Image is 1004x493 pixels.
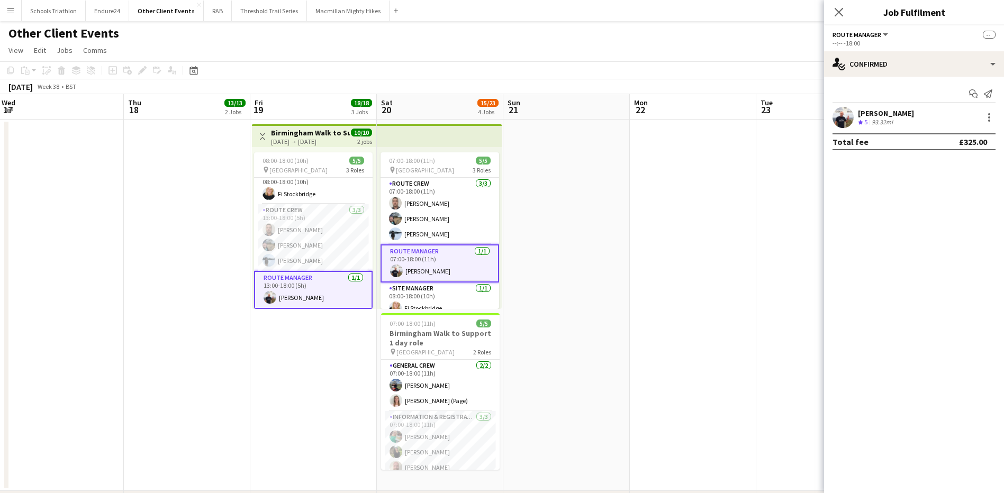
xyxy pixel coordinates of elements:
span: -- [983,31,996,39]
button: Route Manager [833,31,890,39]
span: 3 Roles [473,166,491,174]
div: Confirmed [824,51,1004,77]
div: --:-- -18:00 [833,39,996,47]
a: View [4,43,28,57]
a: Edit [30,43,50,57]
button: Schools Triathlon [22,1,86,21]
span: Jobs [57,45,73,55]
app-card-role: Route Manager1/107:00-18:00 (11h)[PERSON_NAME] [381,244,499,282]
button: Other Client Events [129,1,204,21]
span: Tue [761,98,773,107]
a: Jobs [52,43,77,57]
div: 3 Jobs [351,108,372,116]
div: 2 jobs [357,136,372,145]
span: 5 [864,118,867,126]
div: £325.00 [959,136,987,147]
span: Fri [255,98,263,107]
span: Comms [83,45,107,55]
span: 10/10 [351,129,372,136]
span: 3 Roles [346,166,364,174]
span: 07:00-18:00 (11h) [389,157,435,165]
app-job-card: 07:00-18:00 (11h)5/5Birmingham Walk to Support 1 day role [GEOGRAPHIC_DATA]2 RolesGeneral Crew2/2... [381,313,500,470]
div: 93.32mi [870,118,895,127]
span: Wed [2,98,15,107]
app-card-role: Route Manager1/113:00-18:00 (5h)[PERSON_NAME] [254,271,373,309]
button: Macmillan Mighty Hikes [307,1,390,21]
span: Route Manager [833,31,881,39]
span: Thu [128,98,141,107]
app-card-role: General Crew2/207:00-18:00 (11h)[PERSON_NAME][PERSON_NAME] (Page) [381,360,500,411]
div: [DATE] → [DATE] [271,138,350,145]
span: Sun [508,98,520,107]
div: 2 Jobs [225,108,245,116]
app-job-card: 07:00-18:00 (11h)5/5 [GEOGRAPHIC_DATA]3 RolesRoute Crew3/307:00-18:00 (11h)[PERSON_NAME][PERSON_N... [381,152,499,309]
span: [GEOGRAPHIC_DATA] [269,166,328,174]
span: [GEOGRAPHIC_DATA] [396,166,454,174]
span: 18/18 [351,99,372,107]
div: 4 Jobs [478,108,498,116]
span: 07:00-18:00 (11h) [390,319,436,327]
h1: Other Client Events [8,25,119,41]
app-card-role: Site Manager1/108:00-18:00 (10h)Fi Stockbridge [381,282,499,318]
span: 22 [632,104,648,116]
span: Sat [381,98,393,107]
app-card-role: Route Crew3/313:00-18:00 (5h)[PERSON_NAME][PERSON_NAME][PERSON_NAME] [254,204,373,271]
h3: Birmingham Walk to Support 1 day role [381,328,500,348]
span: 08:00-18:00 (10h) [263,157,309,165]
div: BST [66,83,76,90]
span: 21 [506,104,520,116]
div: [PERSON_NAME] [858,108,914,118]
span: [GEOGRAPHIC_DATA] [396,348,455,356]
span: 19 [253,104,263,116]
span: 20 [379,104,393,116]
span: 5/5 [476,319,491,327]
span: 5/5 [349,157,364,165]
span: 13/13 [224,99,246,107]
span: 23 [759,104,773,116]
a: Comms [79,43,111,57]
button: Endure24 [86,1,129,21]
span: View [8,45,23,55]
span: 5/5 [476,157,491,165]
span: 15/23 [477,99,499,107]
span: Week 38 [35,83,61,90]
app-job-card: 08:00-18:00 (10h)5/5 [GEOGRAPHIC_DATA]3 RolesSite Manager1/108:00-18:00 (10h)Fi StockbridgeRoute ... [254,152,373,309]
app-card-role: Site Manager1/108:00-18:00 (10h)Fi Stockbridge [254,168,373,204]
div: Total fee [833,136,869,147]
app-card-role: Information & registration crew3/307:00-18:00 (11h)[PERSON_NAME][PERSON_NAME][PERSON_NAME] [381,411,500,478]
span: Mon [634,98,648,107]
div: [DATE] [8,81,33,92]
button: Threshold Trail Series [232,1,307,21]
app-card-role: Route Crew3/307:00-18:00 (11h)[PERSON_NAME][PERSON_NAME][PERSON_NAME] [381,178,499,244]
button: RAB [204,1,232,21]
span: 18 [126,104,141,116]
span: Edit [34,45,46,55]
h3: Job Fulfilment [824,5,1004,19]
span: 2 Roles [473,348,491,356]
h3: Birmingham Walk to Support 2 day role [271,128,350,138]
